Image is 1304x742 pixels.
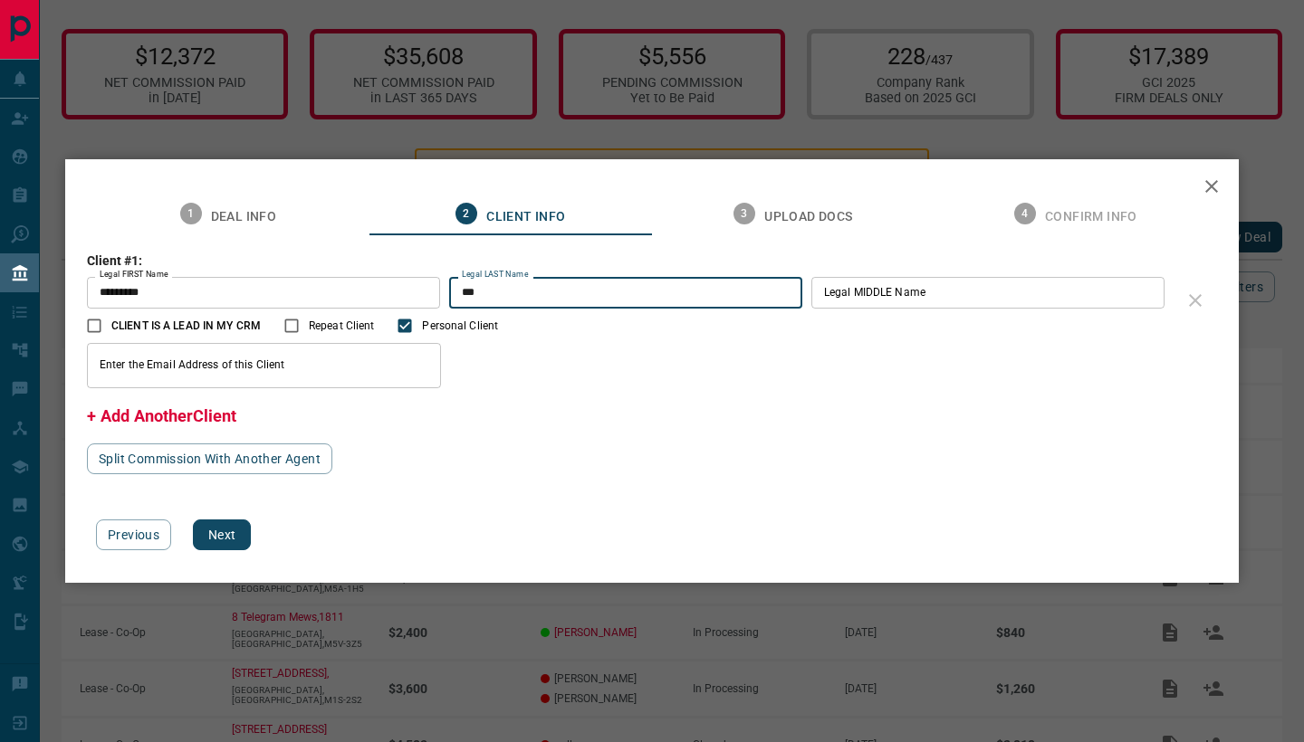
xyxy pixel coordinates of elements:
[193,519,251,550] button: Next
[211,209,277,225] span: Deal Info
[422,318,498,334] span: Personal Client
[87,443,332,474] button: Split Commission With Another Agent
[486,209,565,225] span: Client Info
[187,207,194,220] text: 1
[464,207,470,220] text: 2
[742,207,748,220] text: 3
[87,406,236,425] span: + Add AnotherClient
[309,318,374,334] span: Repeat Client
[111,318,261,334] span: CLIENT IS A LEAD IN MY CRM
[100,269,168,281] label: Legal FIRST Name
[87,253,1174,268] h3: Client #1:
[96,519,171,550] button: Previous
[462,269,528,281] label: Legal LAST Name
[764,209,852,225] span: Upload Docs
